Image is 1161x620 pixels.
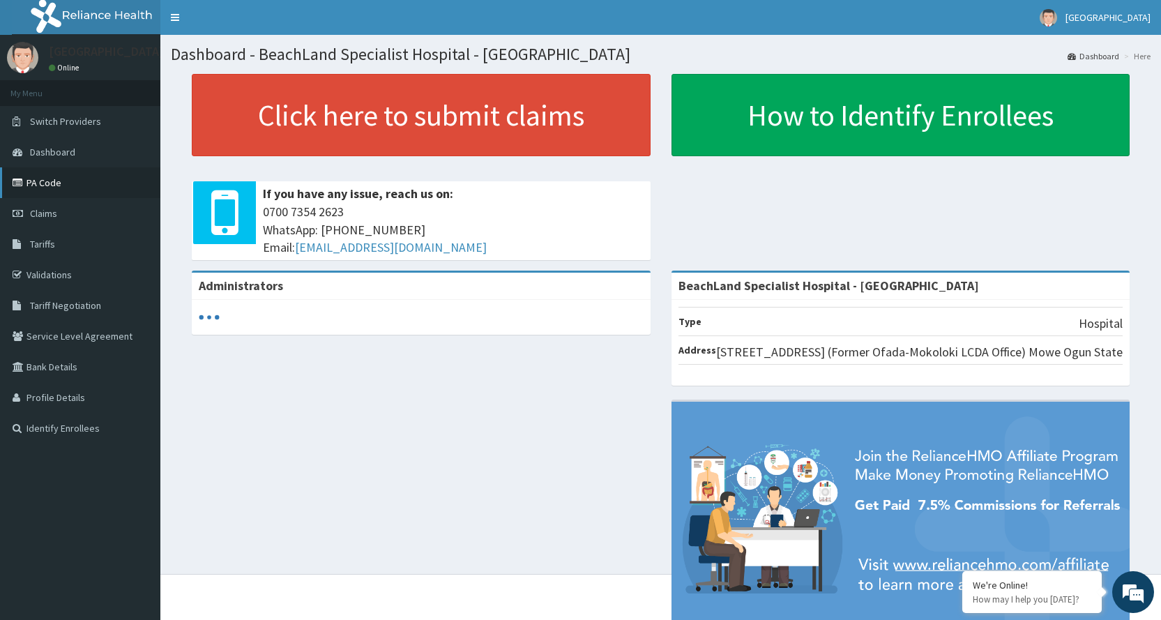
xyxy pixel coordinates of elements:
[1040,9,1057,27] img: User Image
[192,74,651,156] a: Click here to submit claims
[30,299,101,312] span: Tariff Negotiation
[30,115,101,128] span: Switch Providers
[171,45,1151,63] h1: Dashboard - BeachLand Specialist Hospital - [GEOGRAPHIC_DATA]
[973,593,1091,605] p: How may I help you today?
[199,278,283,294] b: Administrators
[1065,11,1151,24] span: [GEOGRAPHIC_DATA]
[295,239,487,255] a: [EMAIL_ADDRESS][DOMAIN_NAME]
[30,146,75,158] span: Dashboard
[199,307,220,328] svg: audio-loading
[30,238,55,250] span: Tariffs
[49,63,82,73] a: Online
[1121,50,1151,62] li: Here
[30,207,57,220] span: Claims
[716,343,1123,361] p: [STREET_ADDRESS] (Former Ofada-Mokoloki LCDA Office) Mowe Ogun State
[1068,50,1119,62] a: Dashboard
[49,45,164,58] p: [GEOGRAPHIC_DATA]
[671,74,1130,156] a: How to Identify Enrollees
[263,203,644,257] span: 0700 7354 2623 WhatsApp: [PHONE_NUMBER] Email:
[678,344,716,356] b: Address
[1079,315,1123,333] p: Hospital
[678,315,701,328] b: Type
[678,278,979,294] strong: BeachLand Specialist Hospital - [GEOGRAPHIC_DATA]
[973,579,1091,591] div: We're Online!
[7,42,38,73] img: User Image
[263,186,453,202] b: If you have any issue, reach us on:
